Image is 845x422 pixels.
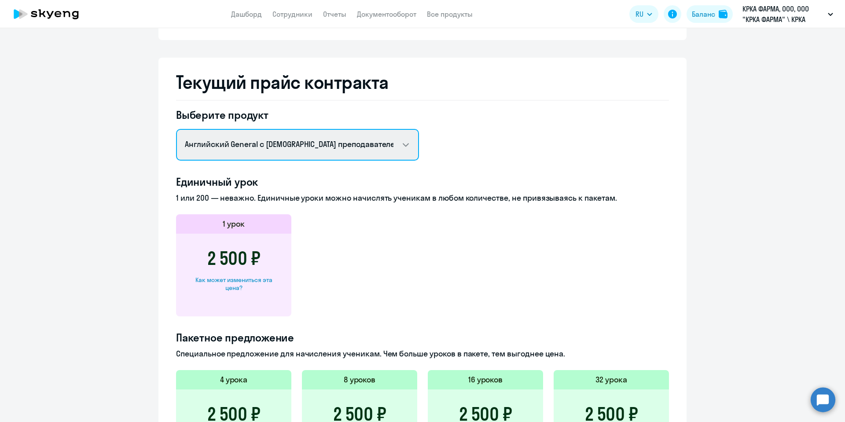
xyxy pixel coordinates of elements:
a: Документооборот [357,10,416,18]
p: Специальное предложение для начисления ученикам. Чем больше уроков в пакете, тем выгоднее цена. [176,348,669,360]
button: Балансbalance [687,5,733,23]
h5: 1 урок [223,218,245,230]
h2: Текущий прайс контракта [176,72,669,93]
span: RU [636,9,643,19]
a: Сотрудники [272,10,312,18]
a: Дашборд [231,10,262,18]
h3: 2 500 ₽ [207,248,261,269]
h5: 4 урока [220,374,248,385]
h5: 32 урока [595,374,627,385]
a: Отчеты [323,10,346,18]
p: КРКА ФАРМА, ООО, ООО "КРКА ФАРМА" \ КРКА ФАРМА [742,4,824,25]
h5: 8 уроков [344,374,376,385]
h4: Выберите продукт [176,108,419,122]
h5: 16 уроков [468,374,503,385]
img: balance [719,10,727,18]
a: Все продукты [427,10,473,18]
p: 1 или 200 — неважно. Единичные уроки можно начислять ученикам в любом количестве, не привязываясь... [176,192,669,204]
button: RU [629,5,658,23]
div: Как может измениться эта цена? [190,276,277,292]
button: КРКА ФАРМА, ООО, ООО "КРКА ФАРМА" \ КРКА ФАРМА [738,4,838,25]
h4: Единичный урок [176,175,669,189]
h4: Пакетное предложение [176,330,669,345]
div: Баланс [692,9,715,19]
